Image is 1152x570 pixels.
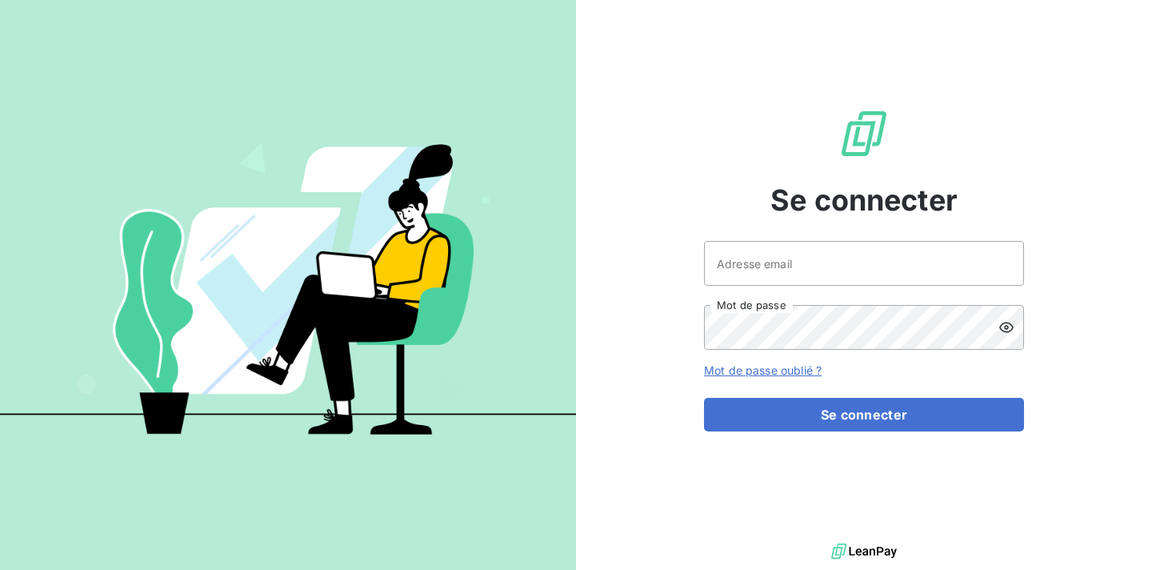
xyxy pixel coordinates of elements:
input: placeholder [704,241,1024,286]
button: Se connecter [704,398,1024,432]
img: logo [831,540,897,564]
img: Logo LeanPay [838,108,890,159]
span: Se connecter [770,179,958,222]
a: Mot de passe oublié ? [704,363,822,377]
